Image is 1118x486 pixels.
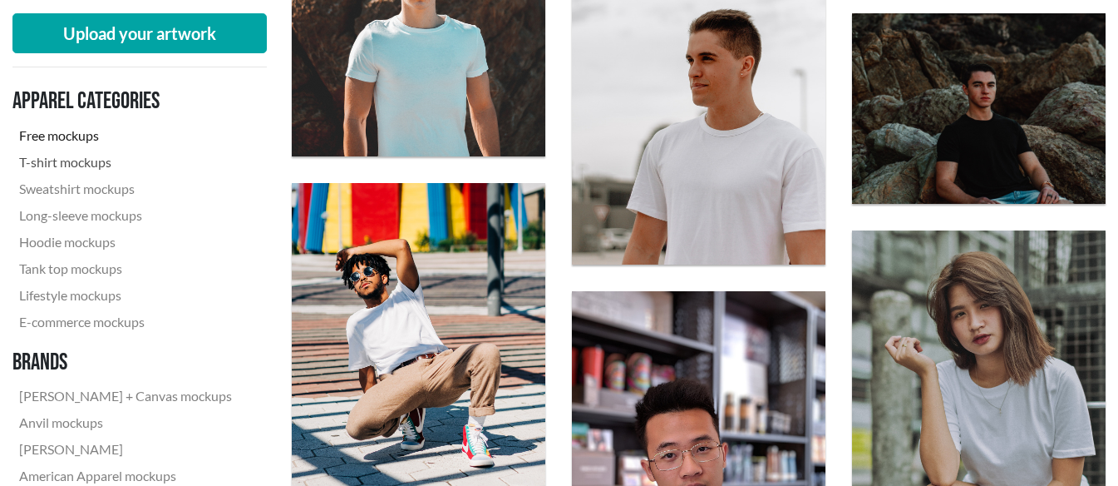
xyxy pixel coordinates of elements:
[12,202,239,229] a: Long-sleeve mockups
[12,176,239,202] a: Sweatshirt mockups
[12,13,267,53] button: Upload your artwork
[12,436,239,463] a: [PERSON_NAME]
[12,383,239,409] a: [PERSON_NAME] + Canvas mockups
[12,282,239,309] a: Lifestyle mockups
[12,122,239,149] a: Free mockups
[12,87,239,116] h3: Apparel categories
[12,409,239,436] a: Anvil mockups
[12,309,239,335] a: E-commerce mockups
[12,229,239,255] a: Hoodie mockups
[852,13,1106,204] img: muscled young man wearing a black crew neck T-shirt near rocks
[12,149,239,176] a: T-shirt mockups
[12,255,239,282] a: Tank top mockups
[12,349,239,377] h3: Brands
